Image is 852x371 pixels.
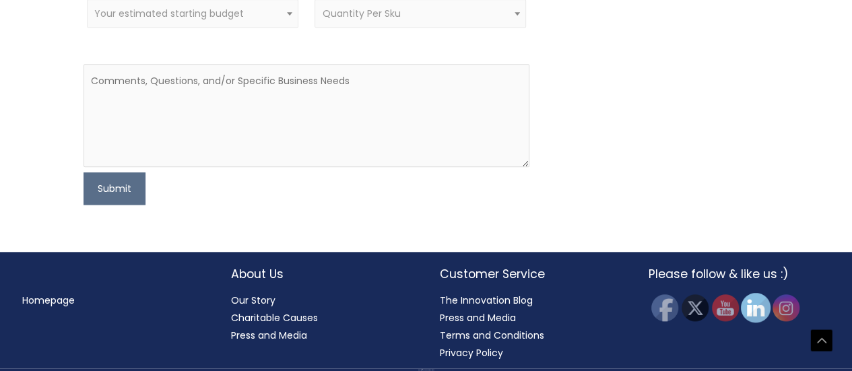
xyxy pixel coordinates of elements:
[440,346,503,360] a: Privacy Policy
[22,292,204,309] nav: Menu
[682,294,709,321] img: Twitter
[440,294,533,307] a: The Innovation Blog
[440,311,516,325] a: Press and Media
[440,265,622,283] h2: Customer Service
[24,370,828,371] div: Copyright © 2025
[231,292,413,344] nav: About Us
[651,294,678,321] img: Facebook
[22,294,75,307] a: Homepage
[94,7,244,20] span: Your estimated starting budget
[84,172,145,205] button: Submit
[322,7,400,20] span: Quantity Per Sku
[440,292,622,362] nav: Customer Service
[649,265,830,283] h2: Please follow & like us :)
[440,329,544,342] a: Terms and Conditions
[231,294,275,307] a: Our Story
[231,265,413,283] h2: About Us
[231,329,307,342] a: Press and Media
[231,311,318,325] a: Charitable Causes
